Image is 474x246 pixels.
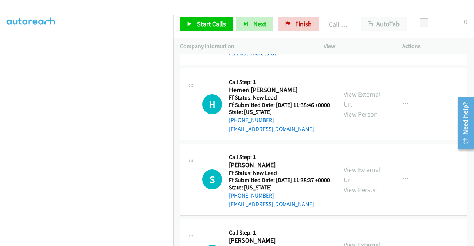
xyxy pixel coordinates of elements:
[229,78,330,86] h5: Call Step: 1
[229,236,330,245] h2: [PERSON_NAME]
[229,125,314,132] a: [EMAIL_ADDRESS][DOMAIN_NAME]
[197,20,226,28] span: Start Calls
[180,17,233,31] a: Start Calls
[229,184,330,191] h5: State: [US_STATE]
[202,169,222,189] h1: S
[229,117,274,124] a: [PHONE_NUMBER]
[361,17,407,31] button: AutoTab
[253,20,266,28] span: Next
[344,185,378,194] a: View Person
[453,94,474,152] iframe: Resource Center
[295,20,312,28] span: Finish
[236,17,273,31] button: Next
[229,200,314,208] a: [EMAIL_ADDRESS][DOMAIN_NAME]
[329,19,347,29] p: Call Completed
[229,86,328,94] h2: Hemen [PERSON_NAME]
[324,42,389,51] p: View
[202,94,222,114] h1: H
[402,42,467,51] p: Actions
[229,229,330,236] h5: Call Step: 1
[344,90,381,108] a: View External Url
[229,176,330,184] h5: Ff Submitted Date: [DATE] 11:38:37 +0000
[180,42,310,51] p: Company Information
[229,154,330,161] h5: Call Step: 1
[278,17,319,31] a: Finish
[344,110,378,118] a: View Person
[229,192,274,199] a: [PHONE_NUMBER]
[229,161,328,169] h2: [PERSON_NAME]
[423,20,457,26] div: Delay between calls (in seconds)
[344,165,381,184] a: View External Url
[229,169,330,177] h5: Ff Status: New Lead
[464,17,467,27] div: 0
[229,108,330,116] h5: State: [US_STATE]
[202,169,222,189] div: The call is yet to be attempted
[229,94,330,101] h5: Ff Status: New Lead
[229,101,330,109] h5: Ff Submitted Date: [DATE] 11:38:46 +0000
